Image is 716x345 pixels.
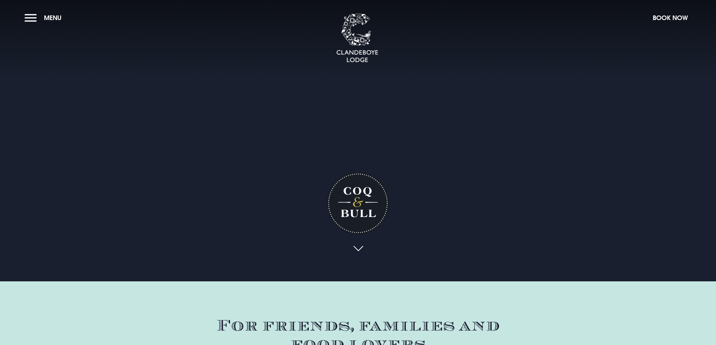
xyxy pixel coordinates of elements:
h1: Coq & Bull [326,172,389,235]
img: Clandeboye Lodge [336,14,378,63]
button: Menu [25,10,65,25]
span: Menu [44,14,62,22]
button: Book Now [649,10,691,25]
